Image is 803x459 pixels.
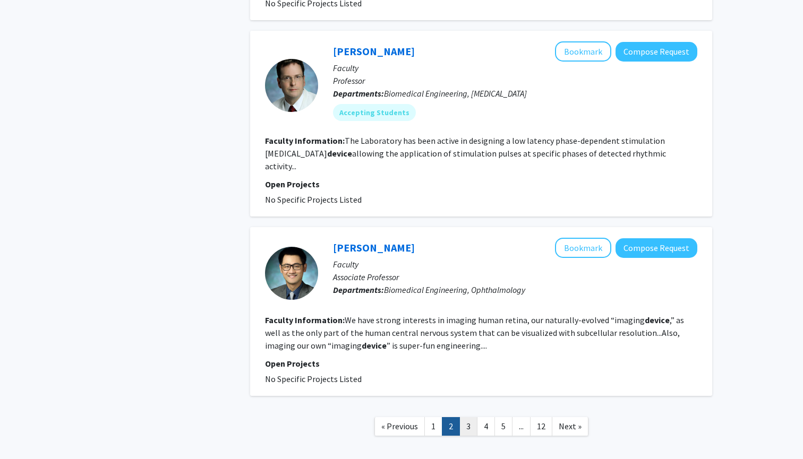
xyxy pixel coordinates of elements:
[374,417,425,436] a: Previous
[362,340,387,351] b: device
[384,284,525,295] span: Biomedical Engineering, Ophthalmology
[265,357,697,370] p: Open Projects
[381,421,418,431] span: « Previous
[333,104,416,121] mat-chip: Accepting Students
[333,74,697,87] p: Professor
[8,411,45,451] iframe: Chat
[384,88,527,99] span: Biomedical Engineering, [MEDICAL_DATA]
[555,238,611,258] button: Add Ji Yi to Bookmarks
[552,417,588,436] a: Next
[265,135,666,171] fg-read-more: The Laboratory has been active in designing a low latency phase-dependent stimulation [MEDICAL_DA...
[645,315,670,325] b: device
[559,421,582,431] span: Next »
[265,315,345,325] b: Faculty Information:
[265,178,697,190] p: Open Projects
[616,238,697,258] button: Compose Request to Ji Yi
[333,284,384,295] b: Departments:
[519,421,524,431] span: ...
[265,374,362,384] span: No Specific Projects Listed
[327,148,352,159] b: device
[477,417,495,436] a: 4
[494,417,512,436] a: 5
[333,258,697,271] p: Faculty
[424,417,442,436] a: 1
[442,417,460,436] a: 2
[616,42,697,62] button: Compose Request to William Anderson
[265,315,684,351] fg-read-more: We have strong interests in imaging human retina, our naturally-evolved “imaging ,” as well as th...
[333,241,415,254] a: [PERSON_NAME]
[555,41,611,62] button: Add William Anderson to Bookmarks
[459,417,477,436] a: 3
[333,88,384,99] b: Departments:
[265,194,362,205] span: No Specific Projects Listed
[333,45,415,58] a: [PERSON_NAME]
[333,62,697,74] p: Faculty
[530,417,552,436] a: 12
[333,271,697,283] p: Associate Professor
[250,406,712,449] nav: Page navigation
[265,135,345,146] b: Faculty Information:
